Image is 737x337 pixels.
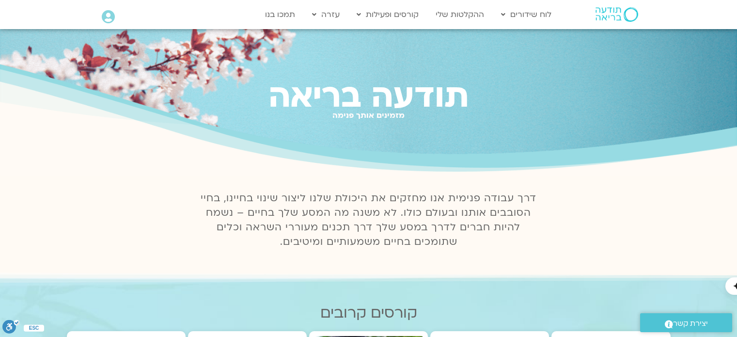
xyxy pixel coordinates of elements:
a: יצירת קשר [640,313,732,332]
p: דרך עבודה פנימית אנו מחזקים את היכולת שלנו ליצור שינוי בחיינו, בחיי הסובבים אותנו ובעולם כולו. לא... [195,191,542,249]
a: עזרה [307,5,345,24]
a: ההקלטות שלי [431,5,489,24]
img: תודעה בריאה [596,7,638,22]
h2: קורסים קרובים [67,305,671,321]
a: קורסים ופעילות [352,5,423,24]
a: תמכו בנו [260,5,300,24]
a: לוח שידורים [496,5,556,24]
span: יצירת קשר [673,317,708,330]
